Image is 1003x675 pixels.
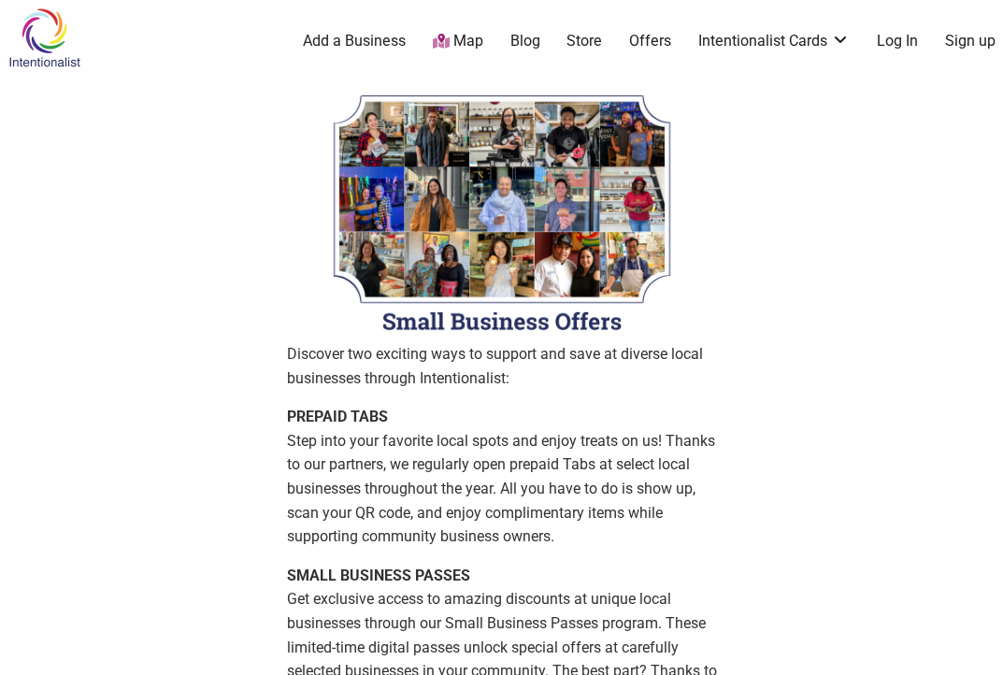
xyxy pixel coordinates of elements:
[287,408,388,425] strong: PREPAID TABS
[287,567,470,584] strong: SMALL BUSINESS PASSES
[303,31,406,51] a: Add a Business
[629,31,671,51] a: Offers
[877,31,918,51] a: Log In
[566,31,602,51] a: Store
[945,31,996,51] a: Sign up
[698,31,850,51] a: Intentionalist Cards
[287,84,717,342] img: Welcome to Intentionalist Passes
[287,342,717,390] p: Discover two exciting ways to support and save at diverse local businesses through Intentionalist:
[510,31,540,51] a: Blog
[287,405,717,549] p: Step into your favorite local spots and enjoy treats on us! Thanks to our partners, we regularly ...
[433,31,483,52] a: Map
